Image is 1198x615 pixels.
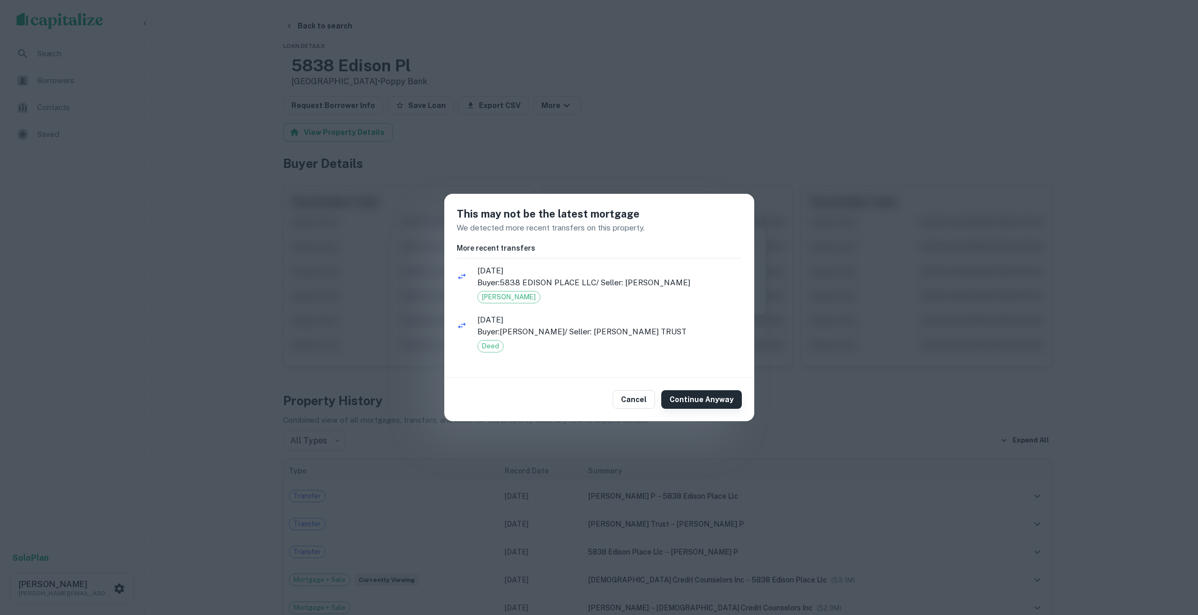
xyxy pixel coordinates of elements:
div: Deed [477,340,504,352]
span: [DATE] [477,314,742,326]
button: Continue Anyway [661,390,742,409]
iframe: Chat Widget [1146,532,1198,582]
p: We detected more recent transfers on this property. [457,222,742,234]
span: [PERSON_NAME] [478,292,540,302]
button: Cancel [613,390,655,409]
p: Buyer: [PERSON_NAME] / Seller: [PERSON_NAME] TRUST [477,326,742,338]
span: Deed [478,341,503,351]
h5: This may not be the latest mortgage [457,206,742,222]
div: Grant Deed [477,291,540,303]
h6: More recent transfers [457,242,742,254]
span: [DATE] [477,265,742,277]
p: Buyer: 5838 EDISON PLACE LLC / Seller: [PERSON_NAME] [477,276,742,289]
